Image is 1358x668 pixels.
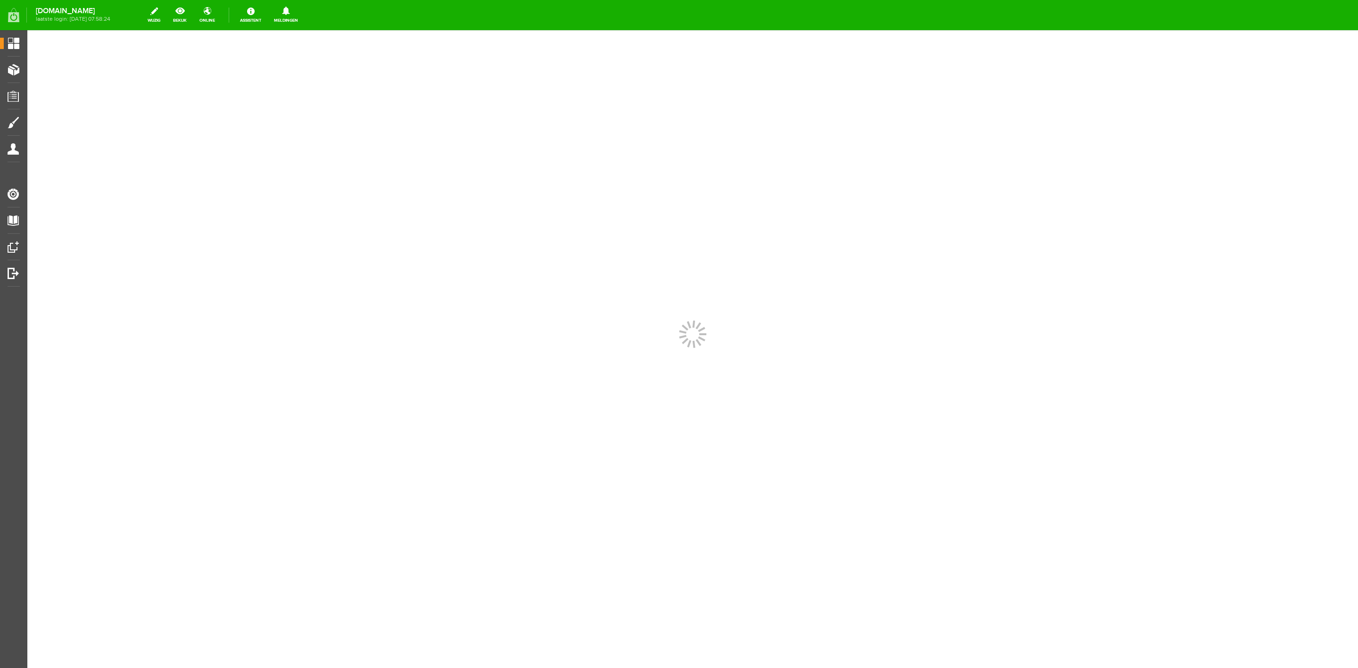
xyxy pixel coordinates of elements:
a: Meldingen [268,5,304,25]
a: Assistent [234,5,267,25]
a: bekijk [167,5,192,25]
strong: [DOMAIN_NAME] [36,8,110,14]
a: wijzig [142,5,166,25]
a: online [194,5,221,25]
span: laatste login: [DATE] 07:58:24 [36,16,110,22]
